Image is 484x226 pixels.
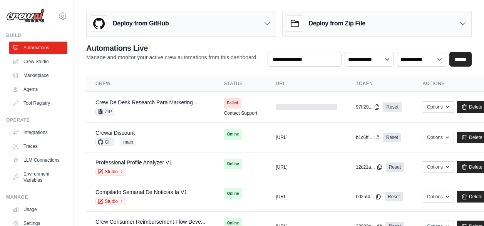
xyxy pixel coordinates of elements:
span: Online [224,129,242,140]
button: 12c21a... [356,164,382,170]
a: Reset [385,192,403,201]
th: Crew [86,76,215,92]
a: Integrations [9,126,67,139]
a: Studio [95,168,126,176]
th: Status [215,76,267,92]
a: Crewai Discount [95,130,135,136]
a: Usage [9,203,67,216]
a: Tool Registry [9,97,67,109]
a: LLM Connections [9,154,67,166]
th: Token [347,76,413,92]
button: Options [423,101,454,113]
span: main [120,138,136,146]
a: Agents [9,83,67,95]
a: Compilado Semanal De Noticias Ia V1 [95,189,187,195]
h3: Deploy from GitHub [113,19,169,28]
a: Professional Profile Analyzer V1 [95,159,172,166]
button: bd2af4... [356,194,382,200]
img: Logo [6,9,45,23]
span: Online [224,188,242,199]
a: Traces [9,140,67,152]
button: 97ff29... [356,104,380,110]
p: Manage and monitor your active crew automations from this dashboard. [86,54,258,61]
a: Crew Studio [9,55,67,68]
h3: Deploy from Zip File [309,19,365,28]
h2: Automations Live [86,43,258,54]
button: Options [423,161,454,173]
a: Reset [383,133,401,142]
a: Environment Variables [9,168,67,186]
span: ZIP [95,108,114,116]
button: Options [423,132,454,143]
button: Options [423,191,454,203]
a: Automations [9,42,67,54]
a: Crew Consumer Reimbursement Flow Deve... [95,219,206,225]
img: GitHub Logo [91,16,107,31]
span: Online [224,159,242,169]
a: Reset [383,102,401,112]
span: Failed [224,98,241,109]
a: Crew De Desk Research Para Marketing ... [95,99,199,105]
a: Contact Support [224,110,258,116]
div: Operate [6,117,67,123]
button: b1c6ff... [356,134,380,141]
div: Manage [6,194,67,200]
a: Studio [95,198,126,205]
th: URL [266,76,347,92]
div: Build [6,32,67,39]
a: Marketplace [9,69,67,82]
a: Reset [386,162,404,172]
span: GH [95,138,114,146]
